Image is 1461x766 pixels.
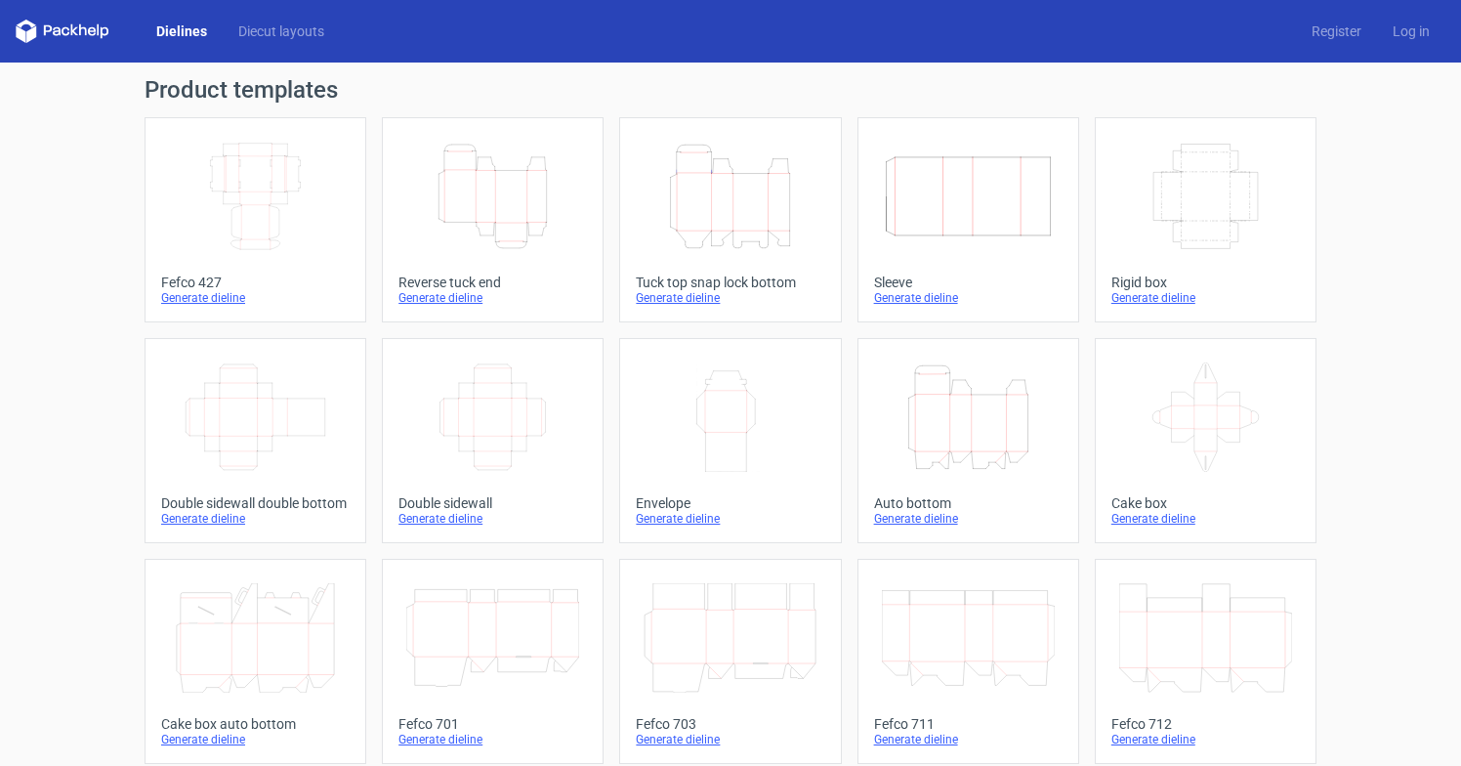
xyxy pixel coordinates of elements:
[636,511,824,527] div: Generate dieline
[1111,716,1300,732] div: Fefco 712
[636,716,824,732] div: Fefco 703
[874,511,1063,527] div: Generate dieline
[619,338,841,543] a: EnvelopeGenerate dieline
[857,117,1079,322] a: SleeveGenerate dieline
[398,716,587,732] div: Fefco 701
[1377,21,1445,41] a: Log in
[161,511,350,527] div: Generate dieline
[1095,117,1316,322] a: Rigid boxGenerate dieline
[161,290,350,306] div: Generate dieline
[619,559,841,764] a: Fefco 703Generate dieline
[382,117,604,322] a: Reverse tuck endGenerate dieline
[636,495,824,511] div: Envelope
[161,275,350,290] div: Fefco 427
[874,275,1063,290] div: Sleeve
[145,78,1316,102] h1: Product templates
[636,275,824,290] div: Tuck top snap lock bottom
[1111,732,1300,747] div: Generate dieline
[857,559,1079,764] a: Fefco 711Generate dieline
[398,732,587,747] div: Generate dieline
[1111,290,1300,306] div: Generate dieline
[145,338,366,543] a: Double sidewall double bottomGenerate dieline
[398,511,587,527] div: Generate dieline
[1111,275,1300,290] div: Rigid box
[398,275,587,290] div: Reverse tuck end
[619,117,841,322] a: Tuck top snap lock bottomGenerate dieline
[874,495,1063,511] div: Auto bottom
[161,716,350,732] div: Cake box auto bottom
[223,21,340,41] a: Diecut layouts
[1111,495,1300,511] div: Cake box
[161,495,350,511] div: Double sidewall double bottom
[874,732,1063,747] div: Generate dieline
[382,559,604,764] a: Fefco 701Generate dieline
[141,21,223,41] a: Dielines
[161,732,350,747] div: Generate dieline
[145,559,366,764] a: Cake box auto bottomGenerate dieline
[398,290,587,306] div: Generate dieline
[857,338,1079,543] a: Auto bottomGenerate dieline
[874,290,1063,306] div: Generate dieline
[145,117,366,322] a: Fefco 427Generate dieline
[636,732,824,747] div: Generate dieline
[874,716,1063,732] div: Fefco 711
[1095,559,1316,764] a: Fefco 712Generate dieline
[382,338,604,543] a: Double sidewallGenerate dieline
[1095,338,1316,543] a: Cake boxGenerate dieline
[636,290,824,306] div: Generate dieline
[1111,511,1300,527] div: Generate dieline
[1296,21,1377,41] a: Register
[398,495,587,511] div: Double sidewall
